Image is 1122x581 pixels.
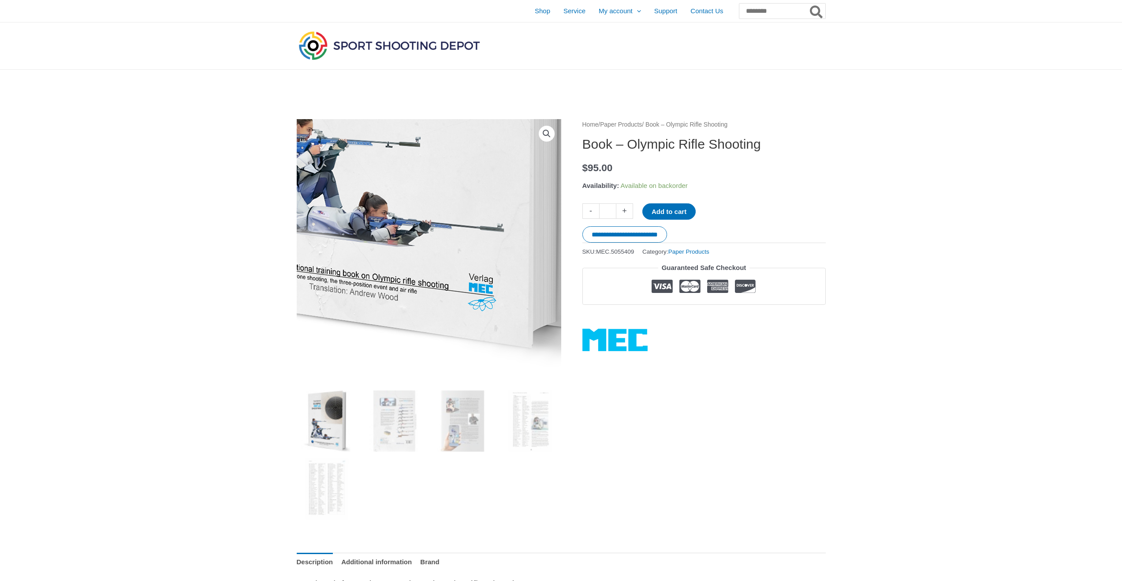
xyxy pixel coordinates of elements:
a: Brand [420,553,439,572]
span: SKU: [582,246,634,257]
img: Book - Olympic Rifle Shooting - Image 4 [500,390,561,452]
button: Add to cart [642,203,696,220]
bdi: 95.00 [582,162,613,173]
a: View full-screen image gallery [539,126,555,142]
a: Additional information [341,553,412,572]
legend: Guaranteed Safe Checkout [658,262,750,274]
img: Book - Olympic Rifle Shooting - Image 3 [432,390,493,452]
a: Paper Products [600,121,642,128]
iframe: Customer reviews powered by Trustpilot [582,311,826,322]
img: Book - Olympic Rifle Shooting - Image 2 [364,390,425,452]
input: Product quantity [599,203,616,219]
a: Home [582,121,599,128]
a: + [616,203,633,219]
a: Paper Products [668,248,709,255]
span: MEC.5055409 [596,248,634,255]
button: Search [808,4,825,19]
span: Category: [642,246,709,257]
a: - [582,203,599,219]
a: MEC [582,329,648,351]
nav: Breadcrumb [582,119,826,131]
h1: Book – Olympic Rifle Shooting [582,136,826,152]
img: Book - Olympic Rifle Shooting [297,390,358,452]
span: $ [582,162,588,173]
a: Description [297,553,333,572]
span: Available on backorder [620,182,687,189]
span: Availability: [582,182,619,189]
img: Sport Shooting Depot [297,29,482,62]
img: Book - Olympic Rifle Shooting - Image 5 [297,458,358,520]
